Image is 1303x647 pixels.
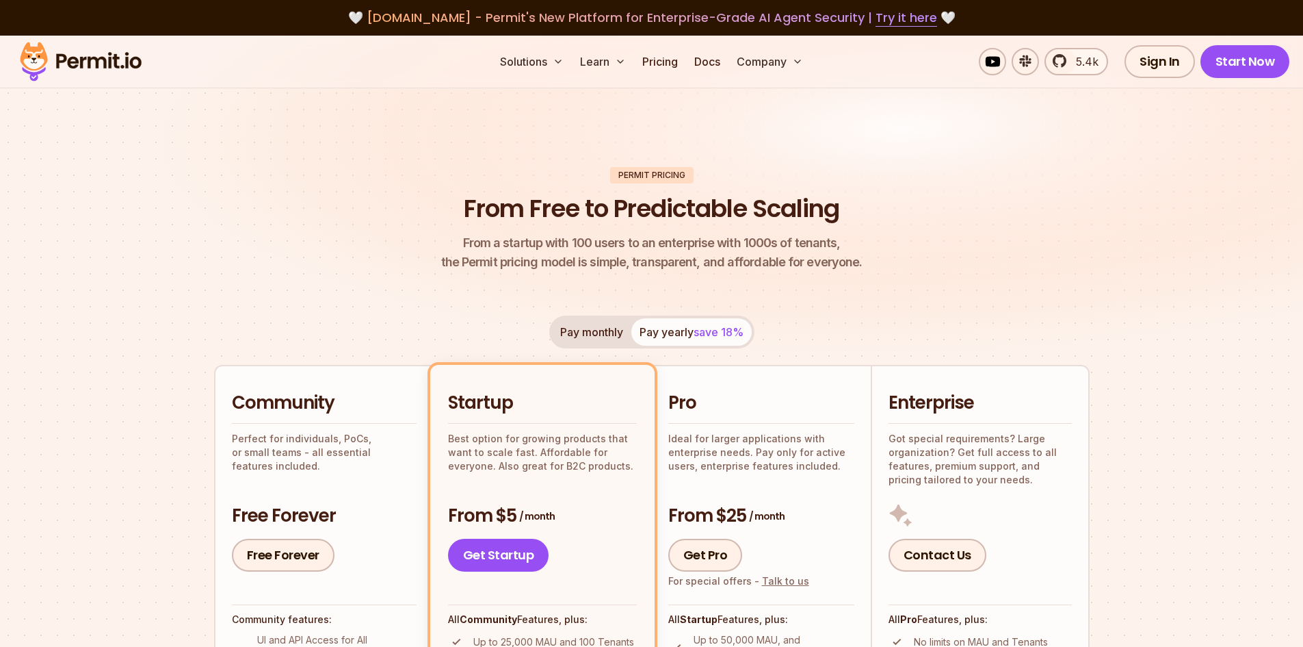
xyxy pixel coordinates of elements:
[14,38,148,85] img: Permit logo
[889,391,1072,416] h2: Enterprise
[749,509,785,523] span: / month
[668,432,854,473] p: Ideal for larger applications with enterprise needs. Pay only for active users, enterprise featur...
[495,48,569,75] button: Solutions
[762,575,809,587] a: Talk to us
[668,574,809,588] div: For special offers -
[464,192,839,226] h1: From Free to Predictable Scaling
[876,9,937,27] a: Try it here
[232,613,417,626] h4: Community features:
[668,613,854,626] h4: All Features, plus:
[519,509,555,523] span: / month
[1200,45,1290,78] a: Start Now
[889,432,1072,487] p: Got special requirements? Large organization? Get full access to all features, premium support, a...
[232,539,334,572] a: Free Forever
[689,48,726,75] a: Docs
[668,504,854,529] h3: From $25
[637,48,683,75] a: Pricing
[448,613,637,626] h4: All Features, plus:
[889,613,1072,626] h4: All Features, plus:
[575,48,631,75] button: Learn
[668,391,854,416] h2: Pro
[448,432,637,473] p: Best option for growing products that want to scale fast. Affordable for everyone. Also great for...
[889,539,986,572] a: Contact Us
[232,504,417,529] h3: Free Forever
[668,539,743,572] a: Get Pro
[441,233,863,253] span: From a startup with 100 users to an enterprise with 1000s of tenants,
[1068,53,1098,70] span: 5.4k
[448,539,549,572] a: Get Startup
[448,391,637,416] h2: Startup
[680,613,718,625] strong: Startup
[232,391,417,416] h2: Community
[731,48,808,75] button: Company
[1124,45,1195,78] a: Sign In
[1044,48,1108,75] a: 5.4k
[900,613,917,625] strong: Pro
[441,233,863,272] p: the Permit pricing model is simple, transparent, and affordable for everyone.
[460,613,517,625] strong: Community
[448,504,637,529] h3: From $5
[232,432,417,473] p: Perfect for individuals, PoCs, or small teams - all essential features included.
[33,8,1270,27] div: 🤍 🤍
[610,167,694,183] div: Permit Pricing
[367,9,937,26] span: [DOMAIN_NAME] - Permit's New Platform for Enterprise-Grade AI Agent Security |
[552,318,631,346] button: Pay monthly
